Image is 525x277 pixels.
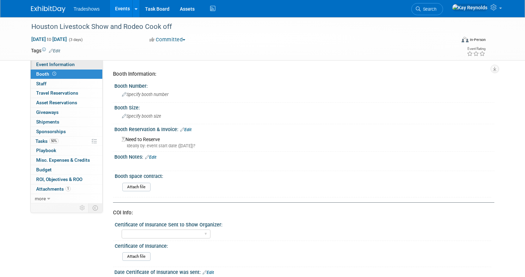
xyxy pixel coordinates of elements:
[467,47,485,51] div: Event Rating
[114,124,494,133] div: Booth Reservation & Invoice:
[51,71,58,76] span: Booth not reserved yet
[180,127,192,132] a: Edit
[31,60,102,69] a: Event Information
[147,36,188,43] button: Committed
[35,196,46,201] span: more
[49,138,59,143] span: 50%
[36,62,75,67] span: Event Information
[113,71,489,78] div: Booth Information:
[419,36,486,46] div: Event Format
[120,134,489,149] div: Need to Reserve
[470,37,486,42] div: In-Person
[36,148,56,153] span: Playbook
[36,186,71,192] span: Attachments
[115,241,491,249] div: Certificate of Insurance:
[31,88,102,98] a: Travel Reservations
[36,90,78,96] span: Travel Reservations
[31,70,102,79] a: Booth
[122,114,161,119] span: Specify booth size
[31,98,102,107] a: Asset Reservations
[76,203,89,212] td: Personalize Event Tab Strip
[114,81,494,89] div: Booth Number:
[36,81,47,86] span: Staff
[31,127,102,136] a: Sponsorships
[122,92,168,97] span: Specify booth number
[31,156,102,165] a: Misc. Expenses & Credits
[36,157,90,163] span: Misc. Expenses & Credits
[46,36,52,42] span: to
[31,137,102,146] a: Tasks50%
[36,109,59,115] span: Giveaways
[68,38,83,42] span: (3 days)
[31,184,102,194] a: Attachments1
[421,7,436,12] span: Search
[29,21,447,33] div: Houston Livestock Show and Rodeo Cook off
[31,108,102,117] a: Giveaways
[31,194,102,203] a: more
[31,175,102,184] a: ROI, Objectives & ROO
[114,152,494,161] div: Booth Notes:
[88,203,102,212] td: Toggle Event Tabs
[36,167,52,172] span: Budget
[65,186,71,191] span: 1
[36,100,77,105] span: Asset Reservations
[49,49,60,53] a: Edit
[115,171,491,180] div: Booth space contract:
[452,4,488,11] img: Kay Reynolds
[114,103,494,111] div: Booth Size:
[31,146,102,155] a: Playbook
[113,209,489,216] div: COI Info:
[411,3,443,15] a: Search
[31,79,102,88] a: Staff
[36,177,82,182] span: ROI, Objectives & ROO
[36,71,58,77] span: Booth
[36,129,66,134] span: Sponsorships
[462,37,469,42] img: Format-Inperson.png
[203,270,214,275] a: Edit
[31,117,102,127] a: Shipments
[31,36,67,42] span: [DATE] [DATE]
[31,47,60,54] td: Tags
[145,155,156,160] a: Edit
[31,6,65,13] img: ExhibitDay
[122,143,489,149] div: Ideally by: event start date ([DATE])?
[114,267,494,276] div: Date Certificate of Insurance was sent:
[36,119,59,125] span: Shipments
[31,165,102,174] a: Budget
[74,6,100,12] span: Tradeshows
[115,220,491,228] div: Certificate of Insurance Sent to Show Organizer:
[35,138,59,144] span: Tasks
